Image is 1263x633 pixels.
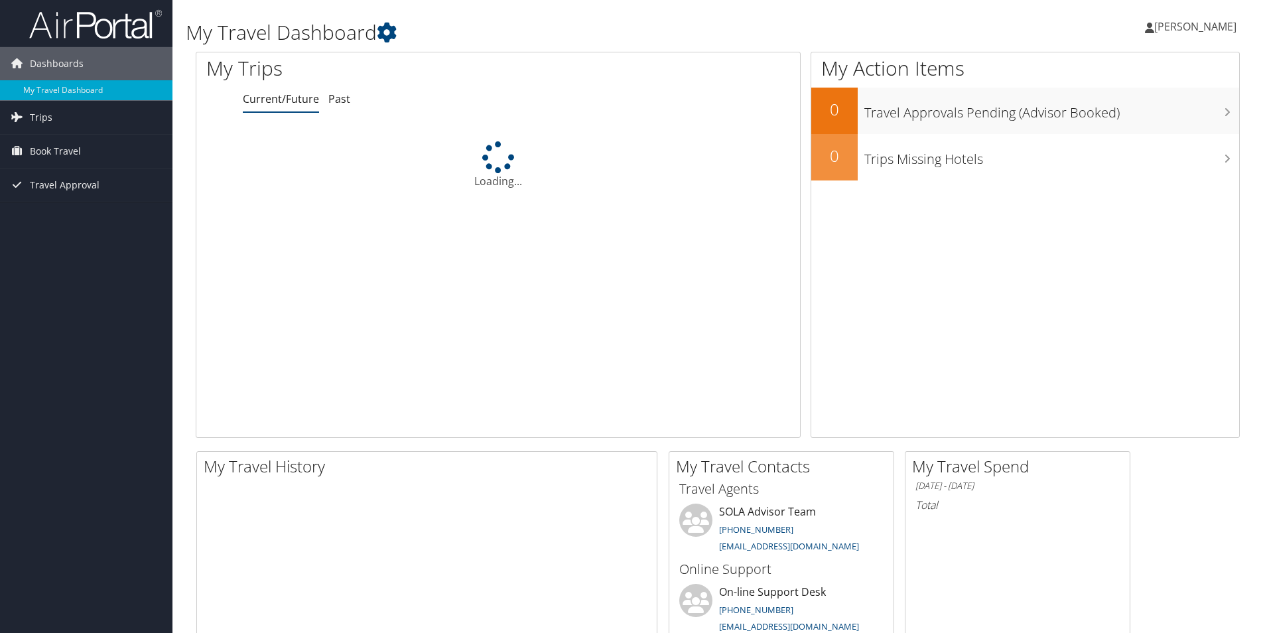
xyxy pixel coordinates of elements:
[912,455,1130,478] h2: My Travel Spend
[30,135,81,168] span: Book Travel
[30,101,52,134] span: Trips
[915,498,1120,512] h6: Total
[676,455,894,478] h2: My Travel Contacts
[864,143,1239,169] h3: Trips Missing Hotels
[719,620,859,632] a: [EMAIL_ADDRESS][DOMAIN_NAME]
[864,97,1239,122] h3: Travel Approvals Pending (Advisor Booked)
[1154,19,1236,34] span: [PERSON_NAME]
[328,92,350,106] a: Past
[204,455,657,478] h2: My Travel History
[196,141,800,189] div: Loading...
[29,9,162,40] img: airportal-logo.png
[719,604,793,616] a: [PHONE_NUMBER]
[679,480,884,498] h3: Travel Agents
[673,504,890,558] li: SOLA Advisor Team
[915,480,1120,492] h6: [DATE] - [DATE]
[243,92,319,106] a: Current/Future
[30,169,100,202] span: Travel Approval
[186,19,895,46] h1: My Travel Dashboard
[679,560,884,579] h3: Online Support
[1145,7,1250,46] a: [PERSON_NAME]
[719,540,859,552] a: [EMAIL_ADDRESS][DOMAIN_NAME]
[719,524,793,535] a: [PHONE_NUMBER]
[811,54,1239,82] h1: My Action Items
[811,145,858,167] h2: 0
[206,54,539,82] h1: My Trips
[811,98,858,121] h2: 0
[30,47,84,80] span: Dashboards
[811,88,1239,134] a: 0Travel Approvals Pending (Advisor Booked)
[811,134,1239,180] a: 0Trips Missing Hotels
